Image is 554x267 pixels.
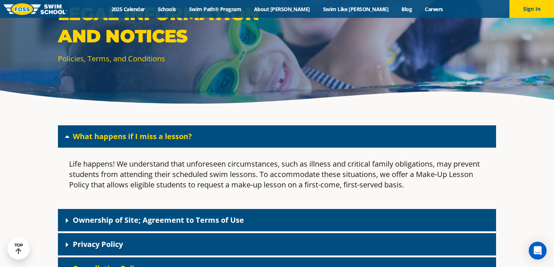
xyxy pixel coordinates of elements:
a: Swim Path® Program [182,6,247,13]
p: Life happens! We understand that unforeseen circumstances, such as illness and critical family ob... [69,159,485,190]
div: Privacy Policy [58,233,496,255]
p: Policies, Terms, and Conditions [58,53,273,64]
a: Careers [418,6,449,13]
img: FOSS Swim School Logo [4,3,67,15]
div: Open Intercom Messenger [529,242,547,260]
a: Blog [395,6,418,13]
div: TOP [14,243,23,254]
div: What happens if I miss a lesson? [58,148,496,207]
a: About [PERSON_NAME] [248,6,317,13]
a: 2025 Calendar [105,6,151,13]
a: What happens if I miss a lesson? [73,131,192,141]
a: Swim Like [PERSON_NAME] [316,6,395,13]
a: Privacy Policy [73,239,123,249]
a: Ownership of Site; Agreement to Terms of Use [73,215,244,225]
a: Schools [151,6,182,13]
div: What happens if I miss a lesson? [58,125,496,148]
div: Ownership of Site; Agreement to Terms of Use [58,209,496,231]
